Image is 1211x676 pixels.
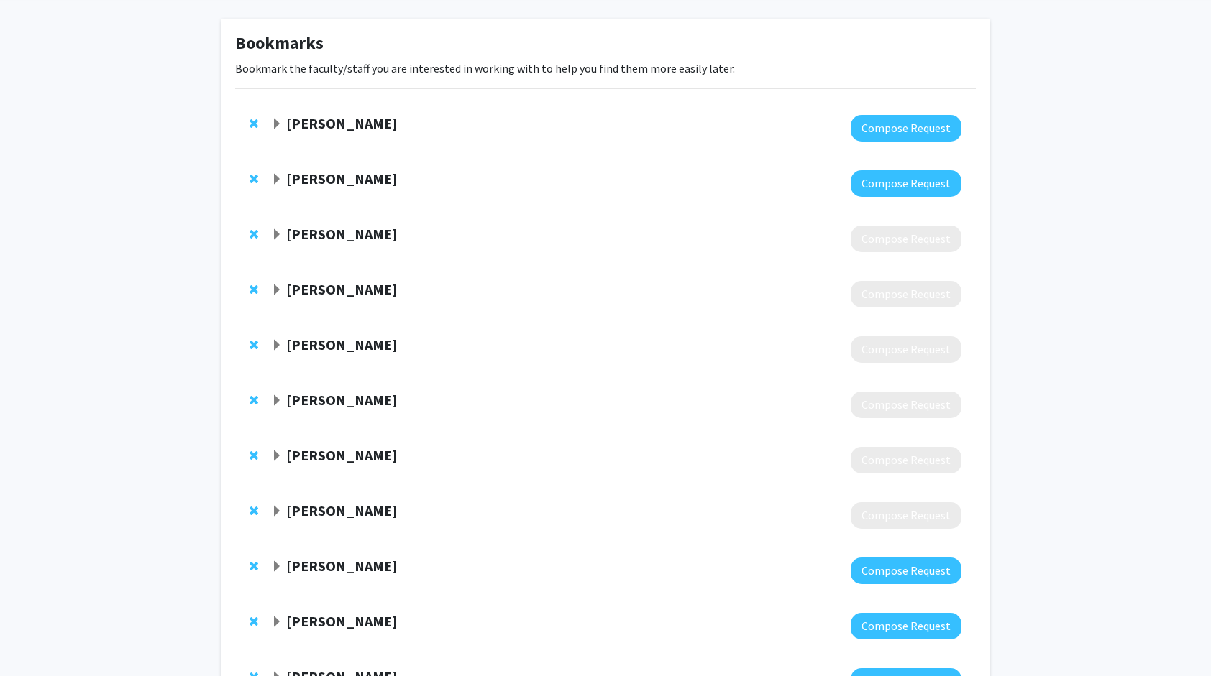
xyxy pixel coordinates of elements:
strong: [PERSON_NAME] [286,501,397,519]
button: Compose Request to Kelly Pennell [851,557,961,584]
span: Expand Abhijit Patwardhan Bookmark [271,340,283,351]
span: Expand Jesse Hoagg Bookmark [271,506,283,517]
strong: [PERSON_NAME] [286,612,397,630]
span: Expand Thomas Seigler Bookmark [271,229,283,241]
span: Remove Bakhyt Alipova from bookmarks [250,118,258,129]
span: Remove David Pienkowski from bookmarks [250,450,258,461]
span: Remove Thomas Seigler from bookmarks [250,228,258,240]
strong: [PERSON_NAME] [286,170,397,187]
strong: [PERSON_NAME] [286,335,397,353]
p: Bookmark the faculty/staff you are interested in working with to help you find them more easily l... [235,60,976,77]
span: Expand Sridhar Sunderam Bookmark [271,284,283,296]
button: Compose Request to Hasan Poonawala [851,170,961,197]
span: Expand Bakhyt Alipova Bookmark [271,119,283,130]
button: Compose Request to Jesse Hoagg [851,502,961,529]
span: Expand Kelly Pennell Bookmark [271,561,283,573]
button: Compose Request to Brian Noehren [851,392,961,418]
span: Remove Kelly Pennell from bookmarks [250,560,258,572]
strong: [PERSON_NAME] [286,557,397,575]
button: Compose Request to David Pienkowski [851,447,961,473]
strong: [PERSON_NAME] [286,391,397,409]
strong: [PERSON_NAME] [286,114,397,132]
strong: [PERSON_NAME] [286,446,397,464]
span: Remove Sridhar Sunderam from bookmarks [250,284,258,295]
strong: [PERSON_NAME] [286,280,397,298]
span: Expand David Pienkowski Bookmark [271,450,283,462]
span: Expand Brian Noehren Bookmark [271,395,283,407]
h1: Bookmarks [235,33,976,54]
span: Remove Jesse Hoagg from bookmarks [250,505,258,517]
button: Compose Request to Abhijit Patwardhan [851,336,961,363]
span: Remove Hasan Poonawala from bookmarks [250,173,258,185]
button: Compose Request to Minjae Kim [851,613,961,639]
span: Expand Hasan Poonawala Bookmark [271,174,283,185]
span: Expand Minjae Kim Bookmark [271,616,283,628]
span: Remove Minjae Kim from bookmarks [250,616,258,627]
span: Remove Abhijit Patwardhan from bookmarks [250,339,258,351]
button: Compose Request to Bakhyt Alipova [851,115,961,142]
iframe: Chat [11,611,61,665]
button: Compose Request to Sridhar Sunderam [851,281,961,307]
button: Compose Request to Thomas Seigler [851,226,961,252]
span: Remove Brian Noehren from bookmarks [250,394,258,406]
strong: [PERSON_NAME] [286,225,397,243]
